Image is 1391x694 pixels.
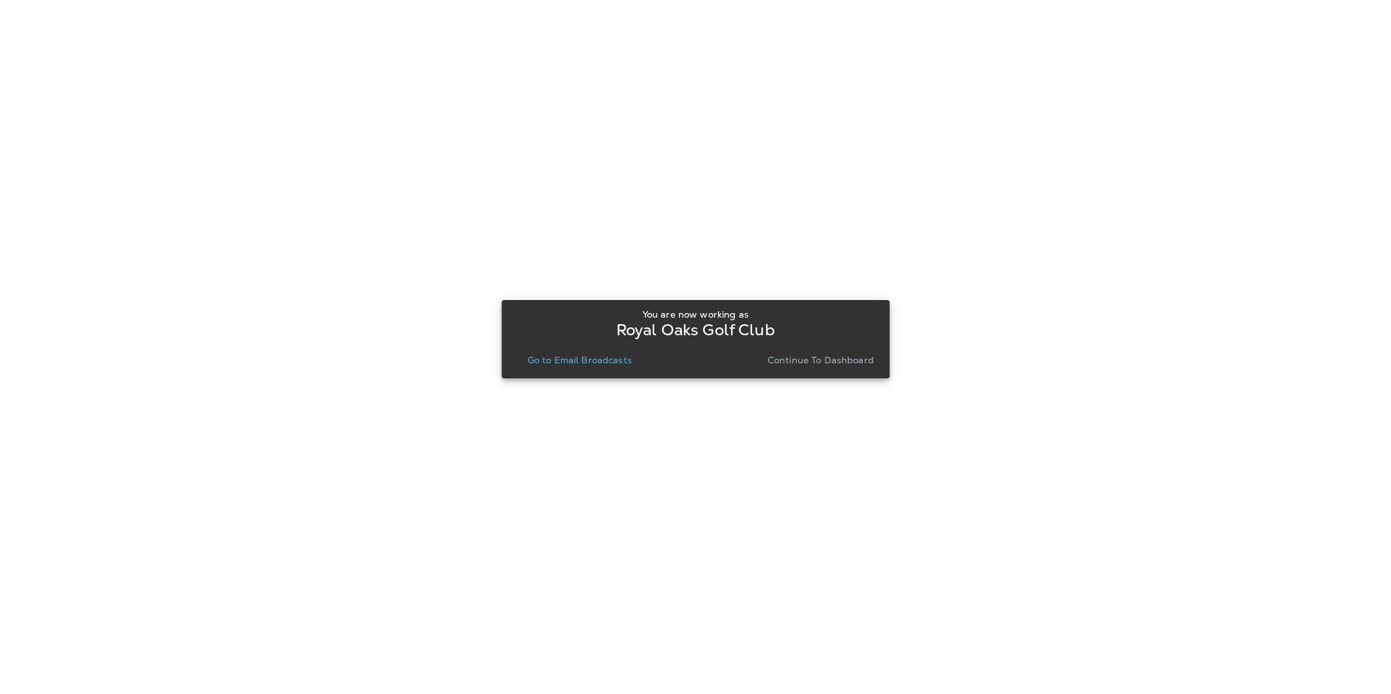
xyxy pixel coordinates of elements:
[762,351,879,369] button: Continue to Dashboard
[768,355,874,365] p: Continue to Dashboard
[616,325,775,335] p: Royal Oaks Golf Club
[642,309,749,320] p: You are now working as
[522,351,637,369] button: Go to Email Broadcasts
[528,355,632,365] p: Go to Email Broadcasts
